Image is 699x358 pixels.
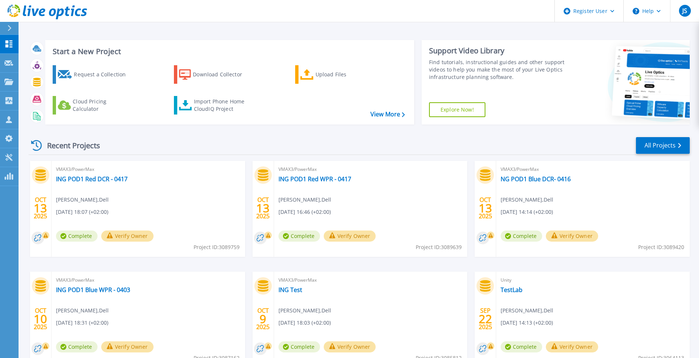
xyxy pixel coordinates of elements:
[278,286,302,294] a: ING Test
[73,98,132,113] div: Cloud Pricing Calculator
[56,286,130,294] a: ING POD1 Blue WPR - 0403
[101,341,154,352] button: Verify Owner
[501,276,685,284] span: Unity
[638,243,684,251] span: Project ID: 3089420
[193,67,252,82] div: Download Collector
[194,243,240,251] span: Project ID: 3089759
[278,208,331,216] span: [DATE] 16:46 (+02:00)
[324,341,376,352] button: Verify Owner
[479,205,492,211] span: 13
[278,276,463,284] span: VMAX3/PowerMax
[501,208,553,216] span: [DATE] 14:14 (+02:00)
[501,231,542,242] span: Complete
[53,96,135,115] a: Cloud Pricing Calculator
[56,208,108,216] span: [DATE] 18:07 (+02:00)
[546,231,598,242] button: Verify Owner
[56,231,98,242] span: Complete
[56,196,109,204] span: [PERSON_NAME] , Dell
[56,165,241,173] span: VMAX3/PowerMax
[278,341,320,352] span: Complete
[416,243,462,251] span: Project ID: 3089639
[53,65,135,84] a: Request a Collection
[370,111,405,118] a: View More
[33,305,47,332] div: OCT 2025
[174,65,257,84] a: Download Collector
[429,46,566,56] div: Support Video Library
[101,231,154,242] button: Verify Owner
[56,306,109,315] span: [PERSON_NAME] , Dell
[278,231,320,242] span: Complete
[256,305,270,332] div: OCT 2025
[295,65,378,84] a: Upload Files
[256,195,270,222] div: OCT 2025
[316,67,375,82] div: Upload Files
[501,165,685,173] span: VMAX3/PowerMax
[278,196,331,204] span: [PERSON_NAME] , Dell
[501,341,542,352] span: Complete
[429,102,485,117] a: Explore Now!
[34,205,47,211] span: 13
[501,196,553,204] span: [PERSON_NAME] , Dell
[194,98,252,113] div: Import Phone Home CloudIQ Project
[56,175,128,183] a: ING POD1 Red DCR - 0417
[29,136,110,155] div: Recent Projects
[479,316,492,322] span: 22
[636,137,690,154] a: All Projects
[501,319,553,327] span: [DATE] 14:13 (+02:00)
[278,306,331,315] span: [PERSON_NAME] , Dell
[74,67,133,82] div: Request a Collection
[56,276,241,284] span: VMAX3/PowerMax
[256,205,270,211] span: 13
[278,165,463,173] span: VMAX3/PowerMax
[478,305,492,332] div: SEP 2025
[478,195,492,222] div: OCT 2025
[501,286,522,294] a: TestLab
[682,8,687,14] span: JS
[260,316,266,322] span: 9
[278,175,351,183] a: ING POD1 Red WPR - 0417
[429,59,566,81] div: Find tutorials, instructional guides and other support videos to help you make the most of your L...
[501,306,553,315] span: [PERSON_NAME] , Dell
[53,47,405,56] h3: Start a New Project
[56,319,108,327] span: [DATE] 18:31 (+02:00)
[278,319,331,327] span: [DATE] 18:03 (+02:00)
[56,341,98,352] span: Complete
[546,341,598,352] button: Verify Owner
[34,316,47,322] span: 10
[33,195,47,222] div: OCT 2025
[501,175,571,183] a: NG POD1 Blue DCR- 0416
[324,231,376,242] button: Verify Owner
